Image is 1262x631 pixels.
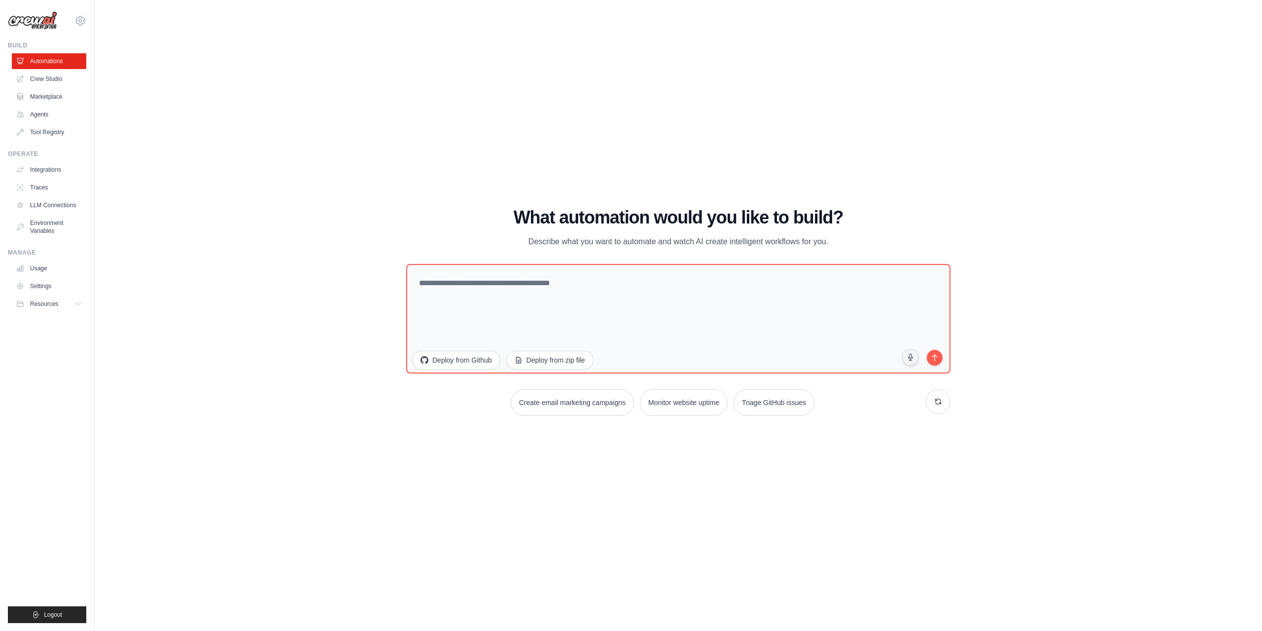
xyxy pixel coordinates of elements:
a: LLM Connections [12,197,86,213]
button: Logout [8,606,86,623]
a: Crew Studio [12,71,86,87]
a: Traces [12,180,86,195]
button: Create email marketing campaigns [511,389,634,416]
a: Tool Registry [12,124,86,140]
div: Manage [8,249,86,257]
a: Environment Variables [12,215,86,239]
button: Resources [12,296,86,312]
a: Agents [12,107,86,122]
a: Usage [12,260,86,276]
button: Monitor website uptime [640,389,728,416]
div: Operate [8,150,86,158]
a: Automations [12,53,86,69]
button: Deploy from Github [412,351,500,370]
img: Logo [8,11,57,30]
span: Logout [44,611,62,619]
span: Resources [30,300,58,308]
a: Marketplace [12,89,86,105]
p: Describe what you want to automate and watch AI create intelligent workflows for you. [513,235,844,248]
h1: What automation would you like to build? [406,208,950,227]
button: Triage GitHub issues [734,389,814,416]
a: Settings [12,278,86,294]
button: Deploy from zip file [506,351,594,370]
div: Build [8,41,86,49]
a: Integrations [12,162,86,178]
